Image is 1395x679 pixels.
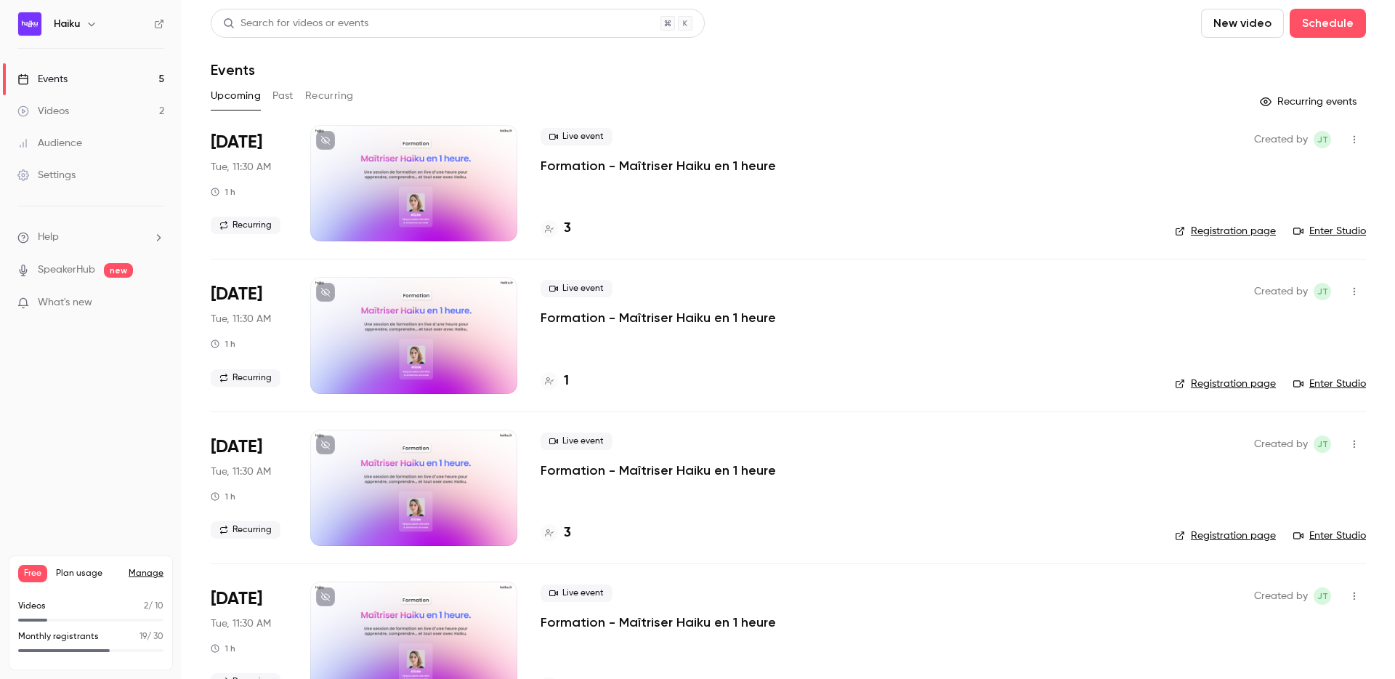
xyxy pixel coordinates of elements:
[541,371,569,391] a: 1
[211,643,235,654] div: 1 h
[1317,131,1328,148] span: jT
[1314,131,1331,148] span: jean Touzet
[211,160,271,174] span: Tue, 11:30 AM
[541,523,571,543] a: 3
[211,587,262,611] span: [DATE]
[1253,90,1366,113] button: Recurring events
[564,523,571,543] h4: 3
[38,262,95,278] a: SpeakerHub
[211,430,287,546] div: Sep 2 Tue, 11:30 AM (Europe/Paris)
[305,84,354,108] button: Recurring
[1175,529,1276,543] a: Registration page
[17,104,69,118] div: Videos
[541,280,612,297] span: Live event
[1314,435,1331,453] span: jean Touzet
[18,565,47,582] span: Free
[1293,529,1366,543] a: Enter Studio
[541,433,612,450] span: Live event
[211,369,280,387] span: Recurring
[144,600,163,613] p: / 10
[211,84,261,108] button: Upcoming
[541,128,612,145] span: Live event
[541,309,776,326] a: Formation - Maîtriser Haiku en 1 heure
[1317,587,1328,605] span: jT
[564,371,569,391] h4: 1
[223,16,368,31] div: Search for videos or events
[139,630,163,643] p: / 30
[1175,377,1276,391] a: Registration page
[211,131,262,154] span: [DATE]
[17,136,82,150] div: Audience
[139,632,147,641] span: 19
[1290,9,1366,38] button: Schedule
[104,263,133,278] span: new
[1175,224,1276,238] a: Registration page
[18,600,46,613] p: Videos
[54,17,80,31] h6: Haiku
[56,568,120,579] span: Plan usage
[1293,377,1366,391] a: Enter Studio
[38,230,59,245] span: Help
[211,61,255,79] h1: Events
[211,312,271,326] span: Tue, 11:30 AM
[1314,587,1331,605] span: jean Touzet
[144,602,148,611] span: 2
[211,616,271,631] span: Tue, 11:30 AM
[1254,131,1308,148] span: Created by
[1317,283,1328,300] span: jT
[211,186,235,198] div: 1 h
[211,283,262,306] span: [DATE]
[211,277,287,393] div: Aug 26 Tue, 11:30 AM (Europe/Paris)
[1314,283,1331,300] span: jean Touzet
[1254,587,1308,605] span: Created by
[1293,224,1366,238] a: Enter Studio
[211,217,280,234] span: Recurring
[38,295,92,310] span: What's new
[17,168,76,182] div: Settings
[1254,283,1308,300] span: Created by
[541,462,776,479] a: Formation - Maîtriser Haiku en 1 heure
[211,491,235,502] div: 1 h
[541,614,776,631] a: Formation - Maîtriser Haiku en 1 heure
[18,12,41,36] img: Haiku
[541,157,776,174] a: Formation - Maîtriser Haiku en 1 heure
[1317,435,1328,453] span: jT
[17,72,68,87] div: Events
[17,230,164,245] li: help-dropdown-opener
[211,465,271,479] span: Tue, 11:30 AM
[1254,435,1308,453] span: Created by
[272,84,294,108] button: Past
[211,435,262,459] span: [DATE]
[211,125,287,241] div: Aug 19 Tue, 11:30 AM (Europe/Paris)
[18,630,99,643] p: Monthly registrants
[1201,9,1284,38] button: New video
[541,584,612,602] span: Live event
[211,338,235,350] div: 1 h
[129,568,163,579] a: Manage
[211,521,280,539] span: Recurring
[564,219,571,238] h4: 3
[541,219,571,238] a: 3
